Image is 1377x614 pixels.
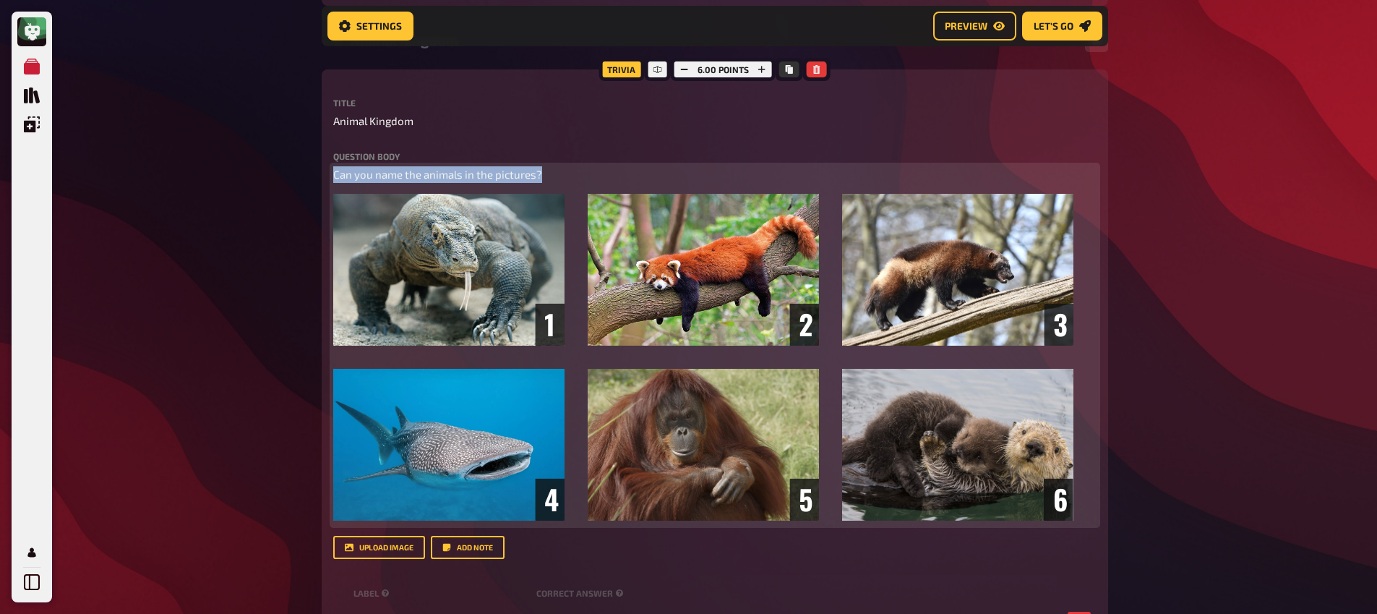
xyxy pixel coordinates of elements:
[17,52,46,81] a: My Quizzes
[333,168,542,181] span: Can you name the animals in the pictures?
[536,587,627,600] small: correct answer
[333,152,1097,161] label: Question body
[17,538,46,567] a: My Account
[599,58,644,81] div: Trivia
[356,21,402,31] span: Settings
[933,12,1016,40] a: Preview
[333,113,413,129] span: Animal Kingdom
[333,194,1073,521] img: Flags (7)
[17,81,46,110] a: Quiz Library
[353,587,531,600] small: label
[1022,12,1102,40] a: Let's go
[17,110,46,139] a: Overlays
[431,536,505,559] button: Add note
[779,61,799,77] button: Copy
[333,98,1097,107] label: Title
[333,536,425,559] button: upload image
[671,58,776,81] div: 6.00 points
[327,12,413,40] a: Settings
[945,21,987,31] span: Preview
[1034,21,1073,31] span: Let's go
